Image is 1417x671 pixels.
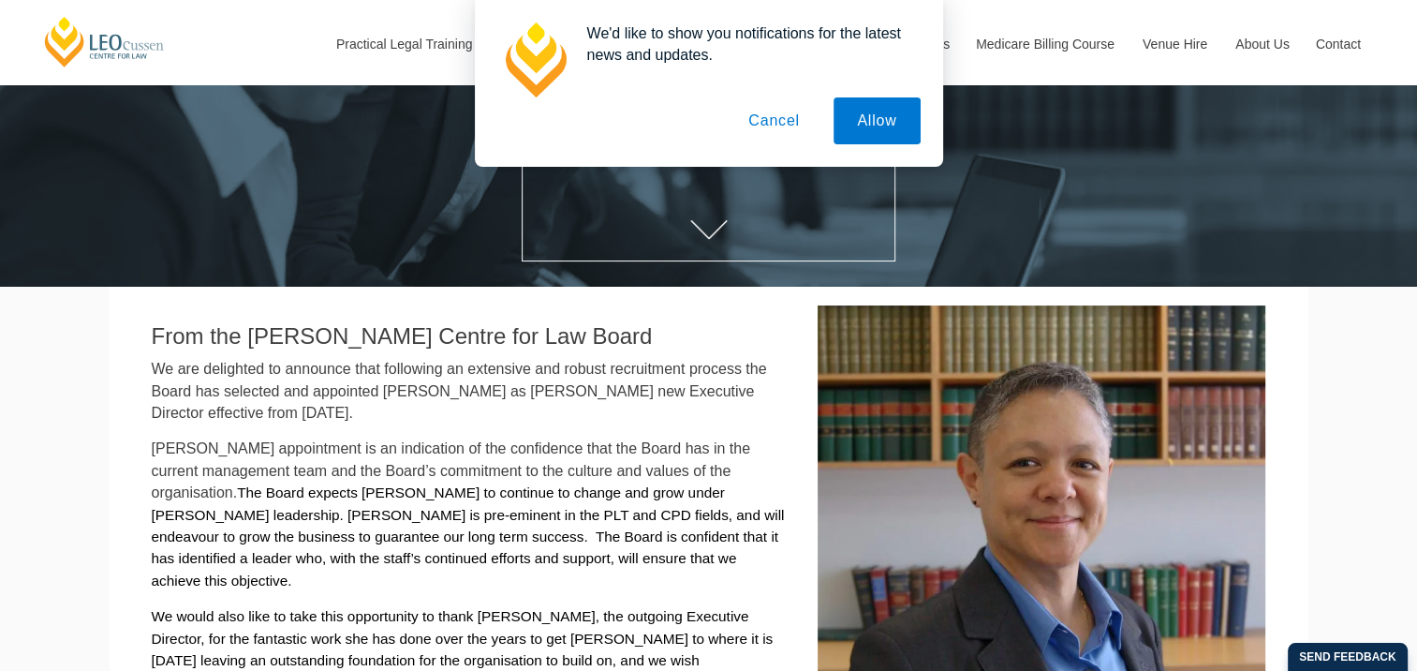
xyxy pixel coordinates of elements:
[152,361,767,421] span: We are delighted to announce that following an extensive and robust recruitment process the Board...
[834,97,920,144] button: Allow
[152,440,750,500] span: [PERSON_NAME] appointment is an indication of the confidence that the Board has in the current ma...
[572,22,921,66] div: We'd like to show you notifications for the latest news and updates.
[152,485,785,589] span: The Board expects [PERSON_NAME] to continue to change and grow under [PERSON_NAME] leadership. [P...
[725,97,823,144] button: Cancel
[152,324,790,349] h2: From the [PERSON_NAME] Centre for Law Board
[497,22,572,97] img: notification icon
